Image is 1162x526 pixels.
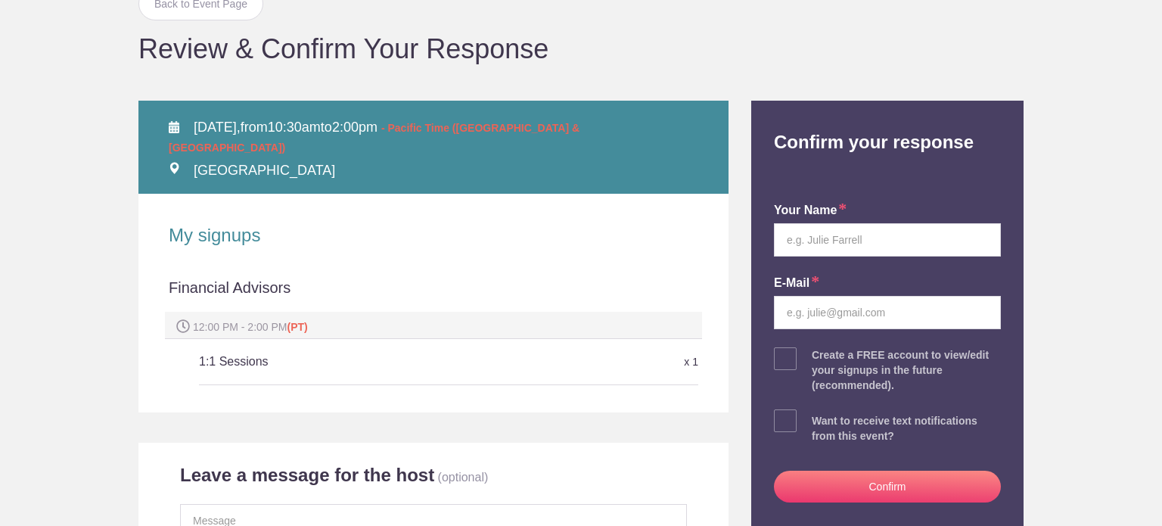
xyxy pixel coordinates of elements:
[774,296,1001,329] input: e.g. julie@gmail.com
[169,120,579,154] span: from to
[774,223,1001,257] input: e.g. Julie Farrell
[169,122,579,154] span: - Pacific Time ([GEOGRAPHIC_DATA] & [GEOGRAPHIC_DATA])
[287,321,308,333] span: (PT)
[176,319,190,333] img: Spot time
[332,120,377,135] span: 2:00pm
[774,471,1001,503] button: Confirm
[268,120,321,135] span: 10:30am
[169,277,698,312] div: Financial Advisors
[774,275,819,292] label: E-mail
[438,471,489,484] p: (optional)
[194,163,335,178] span: [GEOGRAPHIC_DATA]
[138,36,1024,63] h1: Review & Confirm Your Response
[180,464,434,487] h2: Leave a message for the host
[763,101,1012,154] h2: Confirm your response
[194,120,241,135] span: [DATE],
[774,202,847,219] label: your name
[165,312,702,339] div: 12:00 PM - 2:00 PM
[169,224,698,247] h2: My signups
[169,121,179,133] img: Calendar alt
[812,347,1001,393] div: Create a FREE account to view/edit your signups in the future (recommended).
[532,349,698,375] div: x 1
[812,413,1001,444] div: Want to receive text notifications from this event?
[199,347,532,377] h5: 1:1 Sessions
